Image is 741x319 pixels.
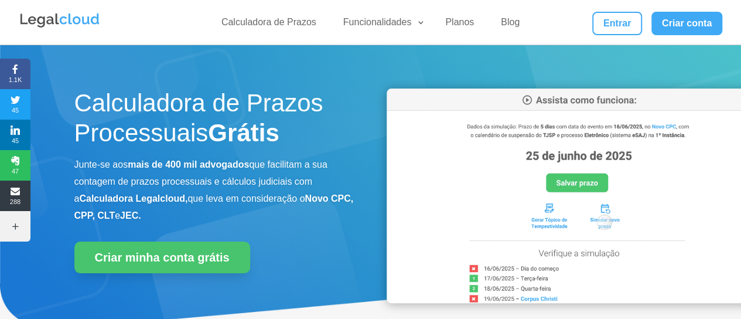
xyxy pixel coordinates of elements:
a: Funcionalidades [336,16,426,33]
b: Calculadora Legalcloud, [79,194,187,203]
a: Calculadora de Prazos [214,16,323,33]
a: Criar conta [651,12,723,35]
p: Junte-se aos que facilitam a sua contagem de prazos processuais e cálculos judiciais com a que le... [74,157,354,224]
b: JEC. [120,211,141,220]
h1: Calculadora de Prazos Processuais [74,89,354,154]
b: Novo CPC, CPP, CLT [74,194,354,220]
img: Legalcloud Logo [19,12,101,29]
a: Blog [494,16,527,33]
strong: Grátis [208,119,279,147]
a: Criar minha conta grátis [74,242,250,273]
a: Entrar [592,12,641,35]
a: Planos [438,16,481,33]
a: Logo da Legalcloud [19,21,101,31]
b: mais de 400 mil advogados [128,159,249,169]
